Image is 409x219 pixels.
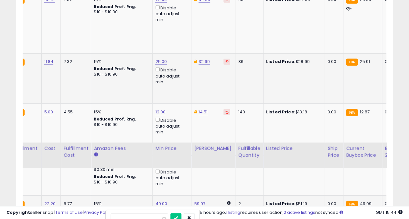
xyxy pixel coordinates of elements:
small: Amazon Fees. [94,152,98,158]
a: 5.00 [44,109,53,115]
div: 7.32 [63,59,86,65]
div: Disable auto adjust min [155,168,186,187]
div: Listed Price [266,145,322,152]
a: Terms of Use [55,209,83,215]
div: 0% [385,109,406,115]
div: Fulfillment [12,145,38,152]
a: 12.00 [155,109,166,115]
strong: Copyright [6,209,30,215]
b: Listed Price: [266,109,296,115]
a: 14.51 [199,109,208,115]
div: BB Share 24h. [385,145,408,159]
span: 12.87 [360,109,370,115]
a: 1 listing [226,209,240,215]
a: Privacy Policy [84,209,112,215]
div: Current Buybox Price [346,145,379,159]
div: $10 - $10.90 [94,9,147,15]
div: Disable auto adjust min [155,66,186,85]
div: 4.55 [63,109,86,115]
div: [PERSON_NAME] [194,145,232,152]
div: 140 [238,109,258,115]
div: $28.99 [266,59,320,65]
div: $10 - $10.90 [94,180,147,185]
b: Reduced Prof. Rng. [94,174,136,179]
div: Last InventoryLab Update: 5 hours ago, requires user action, not synced. [145,210,403,216]
b: Reduced Prof. Rng. [94,116,136,122]
div: Disable auto adjust min [155,117,186,135]
div: $0.30 min [94,167,147,172]
div: $13.18 [266,109,320,115]
a: 2 active listings [284,209,315,215]
div: Fulfillable Quantity [238,145,260,159]
div: 36 [238,59,258,65]
div: $10 - $10.90 [94,72,147,77]
b: Listed Price: [266,58,296,65]
div: Fulfillment Cost [63,145,88,159]
div: 0.00 [328,59,338,65]
b: Reduced Prof. Rng. [94,4,136,9]
small: FBA [346,109,358,116]
div: Amazon Fees [94,145,150,152]
div: seller snap | | [6,210,112,216]
div: $10 - $10.90 [94,122,147,128]
a: 11.84 [44,58,54,65]
div: 15% [94,59,147,65]
div: 15% [94,109,147,115]
small: FBA [346,59,358,66]
div: Cost [44,145,58,152]
span: 25.91 [360,58,370,65]
div: Disable auto adjust min [155,4,186,23]
a: 32.99 [199,58,210,65]
div: Ship Price [328,145,340,159]
div: Min Price [155,145,188,152]
span: 2025-10-7 15:44 GMT [376,209,403,215]
div: 0% [385,59,406,65]
b: Reduced Prof. Rng. [94,66,136,71]
a: 25.00 [155,58,167,65]
div: 0.00 [328,109,338,115]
